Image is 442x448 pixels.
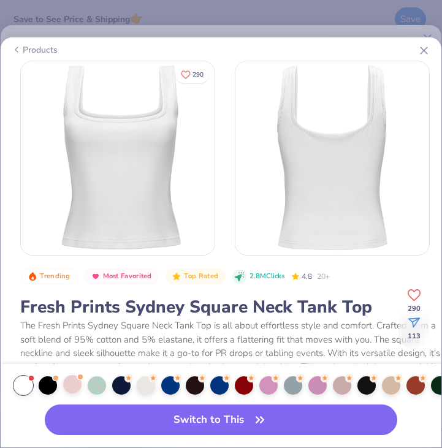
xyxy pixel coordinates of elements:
[235,61,429,255] img: Back
[407,285,421,315] button: Like
[407,316,421,342] button: share
[172,271,181,281] img: Top Rated sort
[91,271,101,281] img: Most Favorited sort
[166,268,224,284] button: Badge Button
[103,273,152,279] span: Most Favorited
[84,268,158,284] button: Badge Button
[408,306,421,312] span: 290
[28,271,37,281] img: Trending sort
[21,268,77,284] button: Badge Button
[317,271,330,282] span: 20+
[20,319,440,401] div: The Fresh Prints Sydney Square Neck Tank Top is all about effortless style and comfort. Crafted f...
[184,273,218,279] span: Top Rated
[21,61,215,255] img: Front
[45,404,397,435] button: Switch to This
[20,295,440,319] div: Fresh Prints Sydney Square Neck Tank Top
[408,332,421,342] span: 113
[12,44,58,56] div: Products
[175,66,209,83] button: Like
[192,71,204,77] span: 290
[302,271,312,281] span: 4.8
[250,271,284,282] span: 2.8M Clicks
[40,273,70,279] span: Trending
